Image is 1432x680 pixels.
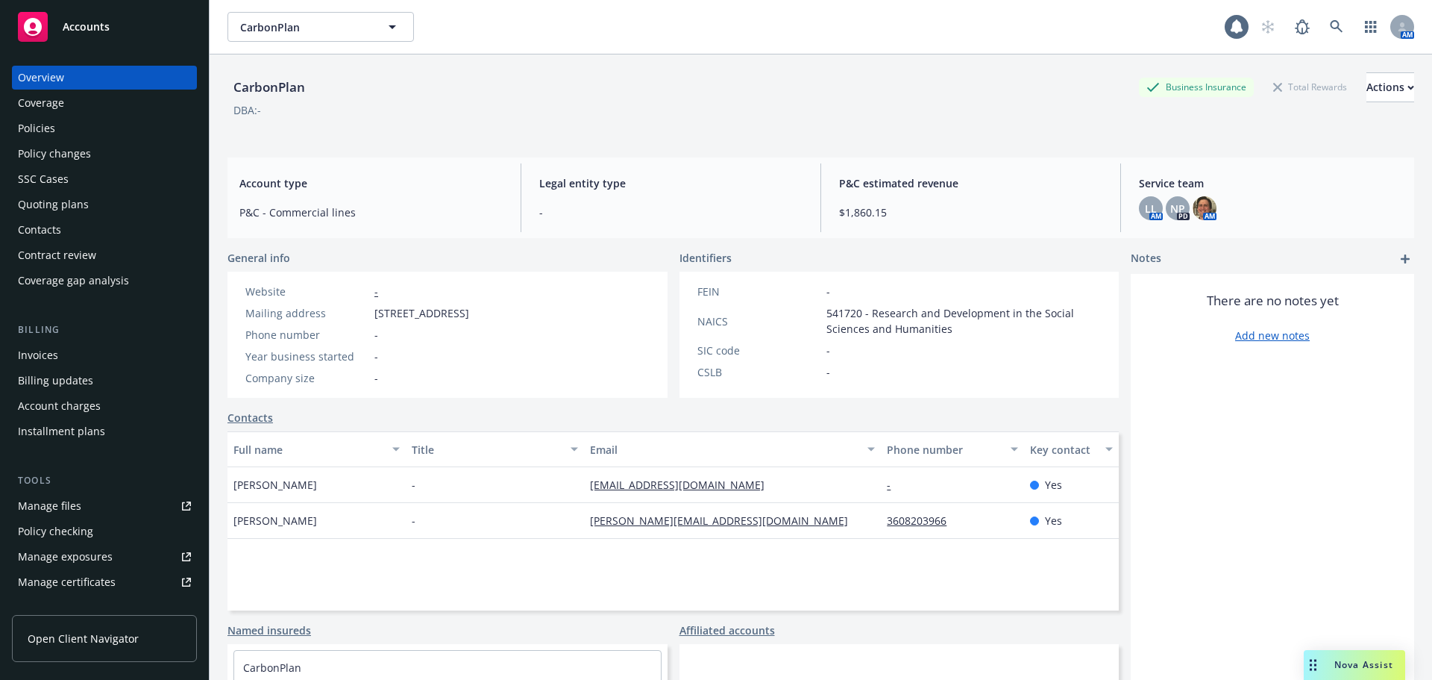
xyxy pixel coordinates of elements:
span: NP [1170,201,1185,216]
div: Billing [12,322,197,337]
div: Email [590,442,858,458]
button: Phone number [881,431,1023,467]
a: Contacts [12,218,197,242]
span: - [539,205,803,220]
div: Actions [1366,73,1414,102]
div: Website [245,284,368,299]
div: Account charges [18,394,101,418]
div: Full name [233,442,383,458]
span: - [826,343,830,358]
div: CSLB [697,364,820,380]
span: [PERSON_NAME] [233,477,317,493]
a: add [1396,250,1414,268]
span: - [412,513,415,528]
div: Policy changes [18,142,91,166]
div: Total Rewards [1266,78,1354,96]
div: Quoting plans [18,193,89,216]
div: Manage exposures [18,545,113,569]
a: Add new notes [1235,328,1310,343]
a: Contract review [12,243,197,267]
a: Named insureds [227,623,311,638]
button: CarbonPlan [227,12,414,42]
span: - [412,477,415,493]
div: DBA: - [233,102,261,118]
a: [PERSON_NAME][EMAIL_ADDRESS][DOMAIN_NAME] [590,514,860,528]
span: Nova Assist [1334,658,1393,671]
span: Accounts [63,21,110,33]
div: Policies [18,116,55,140]
span: - [374,327,378,343]
div: Manage certificates [18,570,116,594]
button: Email [584,431,881,467]
a: Report a Bug [1287,12,1317,42]
a: Affiliated accounts [679,623,775,638]
a: Installment plans [12,419,197,443]
a: Accounts [12,6,197,48]
div: Contract review [18,243,96,267]
a: [EMAIL_ADDRESS][DOMAIN_NAME] [590,478,776,492]
a: Search [1322,12,1351,42]
span: Service team [1139,175,1402,191]
span: Notes [1131,250,1161,268]
div: SIC code [697,343,820,358]
span: Yes [1045,477,1062,493]
a: SSC Cases [12,167,197,191]
div: Coverage [18,91,64,115]
a: Overview [12,66,197,90]
a: Policies [12,116,197,140]
a: Coverage [12,91,197,115]
div: Coverage gap analysis [18,269,129,293]
div: Title [412,442,562,458]
span: $1,860.15 [839,205,1102,220]
span: P&C - Commercial lines [239,205,503,220]
div: Installment plans [18,419,105,443]
a: CarbonPlan [243,661,301,675]
a: - [887,478,902,492]
div: Tools [12,473,197,488]
button: Nova Assist [1304,650,1405,680]
a: Account charges [12,394,197,418]
a: Coverage gap analysis [12,269,197,293]
span: Legal entity type [539,175,803,191]
a: Start snowing [1253,12,1283,42]
div: Key contact [1030,442,1096,458]
div: Business Insurance [1139,78,1254,96]
a: Billing updates [12,369,197,393]
a: Manage exposures [12,545,197,569]
a: Policy checking [12,520,197,543]
div: Drag to move [1304,650,1322,680]
span: There are no notes yet [1207,292,1339,310]
span: - [826,364,830,380]
span: 541720 - Research and Development in the Social Sciences and Humanities [826,305,1102,337]
span: LL [1145,201,1157,216]
div: Overview [18,66,64,90]
span: P&C estimated revenue [839,175,1102,191]
div: NAICS [697,314,820,329]
a: Manage certificates [12,570,197,594]
img: photo [1193,196,1216,220]
span: Yes [1045,513,1062,528]
button: Title [406,431,584,467]
div: CarbonPlan [227,78,311,97]
a: - [374,284,378,299]
a: 3608203966 [887,514,958,528]
div: Contacts [18,218,61,242]
div: Year business started [245,349,368,364]
span: Account type [239,175,503,191]
div: Invoices [18,343,58,367]
div: FEIN [697,284,820,299]
span: [STREET_ADDRESS] [374,305,469,321]
span: Open Client Navigator [28,631,139,646]
a: Contacts [227,410,273,425]
span: General info [227,250,290,266]
span: CarbonPlan [240,19,369,35]
div: Phone number [887,442,1001,458]
span: [PERSON_NAME] [233,513,317,528]
a: Manage claims [12,596,197,620]
span: - [826,284,830,299]
div: Mailing address [245,305,368,321]
a: Invoices [12,343,197,367]
span: - [374,370,378,386]
a: Quoting plans [12,193,197,216]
